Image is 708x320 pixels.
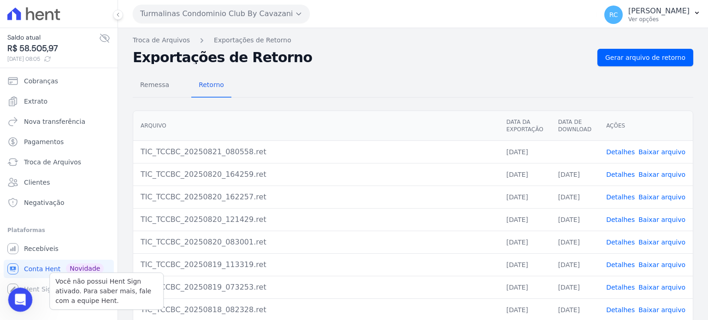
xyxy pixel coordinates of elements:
th: Ações [599,111,693,141]
span: Nova transferência [24,117,85,126]
td: [DATE] [551,231,599,253]
span: Negativação [24,198,65,207]
div: TIC_TCCBC_20250818_082328.ret [141,304,491,315]
div: TIC_TCCBC_20250820_162257.ret [141,192,491,203]
span: Conta Hent [24,264,60,273]
a: Troca de Arquivos [133,35,190,45]
div: TIC_TCCBC_20250819_073253.ret [141,282,491,293]
h2: Exportações de Retorno [133,51,590,64]
a: Pagamentos [4,133,114,151]
span: Recebíveis [24,244,59,253]
nav: Sidebar [7,72,110,298]
td: [DATE] [551,186,599,208]
span: Clientes [24,178,50,187]
a: Gerar arquivo de retorno [597,49,693,66]
span: RC [609,12,618,18]
span: Pagamentos [24,137,64,146]
th: Data de Download [551,111,599,141]
td: [DATE] [551,253,599,276]
a: Detalhes [606,171,635,178]
a: Nova transferência [4,112,114,131]
a: Recebíveis [4,239,114,258]
a: Detalhes [606,284,635,291]
span: Remessa [135,76,175,94]
span: [DATE] 08:05 [7,55,99,63]
a: Exportações de Retorno [214,35,291,45]
td: [DATE] [499,208,550,231]
span: Saldo atual [7,33,99,42]
a: Remessa [133,74,177,98]
span: Extrato [24,97,47,106]
a: Troca de Arquivos [4,153,114,171]
a: Detalhes [606,193,635,201]
iframe: Intercom live chat [8,288,33,312]
span: R$ 58.505,97 [7,42,99,55]
div: TIC_TCCBC_20250820_164259.ret [141,169,491,180]
a: Baixar arquivo [638,261,685,268]
a: Detalhes [606,239,635,246]
td: [DATE] [551,163,599,186]
a: Detalhes [606,261,635,268]
nav: Breadcrumb [133,35,693,45]
a: Baixar arquivo [638,171,685,178]
a: Extrato [4,92,114,111]
a: Cobranças [4,72,114,90]
td: [DATE] [551,276,599,298]
button: Turmalinas Condominio Club By Cavazani [133,5,310,23]
p: Você não possui Hent Sign ativado. Para saber mais, fale com a equipe Hent. [55,277,158,306]
div: TIC_TCCBC_20250820_083001.ret [141,237,491,248]
span: Retorno [193,76,230,94]
a: Baixar arquivo [638,306,685,314]
td: [DATE] [499,276,550,298]
a: Detalhes [606,148,635,156]
a: Negativação [4,193,114,212]
td: [DATE] [499,253,550,276]
a: Baixar arquivo [638,193,685,201]
span: Cobranças [24,76,58,86]
a: Baixar arquivo [638,284,685,291]
a: Conta Hent Novidade [4,260,114,278]
p: Ver opções [628,16,690,23]
a: Detalhes [606,306,635,314]
td: [DATE] [499,186,550,208]
a: Detalhes [606,216,635,223]
span: Gerar arquivo de retorno [605,53,685,62]
div: TIC_TCCBC_20250820_121429.ret [141,214,491,225]
span: Novidade [66,263,104,273]
a: Retorno [191,74,231,98]
th: Data da Exportação [499,111,550,141]
td: [DATE] [499,140,550,163]
div: Plataformas [7,225,110,236]
td: [DATE] [499,163,550,186]
div: TIC_TCCBC_20250819_113319.ret [141,259,491,270]
a: Baixar arquivo [638,148,685,156]
button: RC [PERSON_NAME] Ver opções [597,2,708,28]
th: Arquivo [133,111,499,141]
a: Clientes [4,173,114,192]
td: [DATE] [499,231,550,253]
div: TIC_TCCBC_20250821_080558.ret [141,146,491,157]
p: [PERSON_NAME] [628,6,690,16]
a: Baixar arquivo [638,239,685,246]
a: Baixar arquivo [638,216,685,223]
span: Troca de Arquivos [24,157,81,167]
td: [DATE] [551,208,599,231]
